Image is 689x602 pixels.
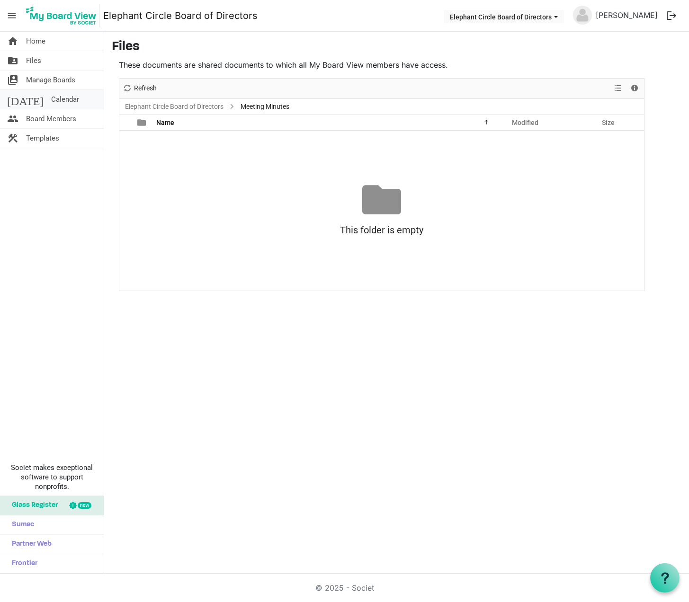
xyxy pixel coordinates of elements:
span: Sumac [7,515,34,534]
a: Elephant Circle Board of Directors [103,6,258,25]
div: View [610,79,626,98]
span: Calendar [51,90,79,109]
img: no-profile-picture.svg [573,6,592,25]
p: These documents are shared documents to which all My Board View members have access. [119,59,644,71]
a: © 2025 - Societ [315,583,374,593]
div: Details [626,79,643,98]
span: Files [26,51,41,70]
div: This folder is empty [119,219,644,241]
span: Meeting Minutes [239,101,291,113]
span: Societ makes exceptional software to support nonprofits. [4,463,99,491]
span: switch_account [7,71,18,89]
span: menu [3,7,21,25]
span: Frontier [7,554,37,573]
span: Refresh [133,82,158,94]
button: logout [662,6,681,26]
a: My Board View Logo [23,4,103,27]
span: Partner Web [7,535,52,554]
h3: Files [112,39,681,55]
span: Size [602,119,615,126]
a: Elephant Circle Board of Directors [123,101,225,113]
span: people [7,109,18,128]
span: home [7,32,18,51]
span: Modified [512,119,538,126]
span: Glass Register [7,496,58,515]
div: Refresh [119,79,160,98]
span: Home [26,32,45,51]
span: [DATE] [7,90,44,109]
button: Details [628,82,641,94]
div: new [78,502,91,509]
button: Refresh [121,82,159,94]
a: [PERSON_NAME] [592,6,662,25]
span: construction [7,129,18,148]
span: Name [156,119,174,126]
span: folder_shared [7,51,18,70]
button: View dropdownbutton [612,82,624,94]
span: Manage Boards [26,71,75,89]
span: Templates [26,129,59,148]
img: My Board View Logo [23,4,99,27]
button: Elephant Circle Board of Directors dropdownbutton [444,10,564,23]
span: Board Members [26,109,76,128]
